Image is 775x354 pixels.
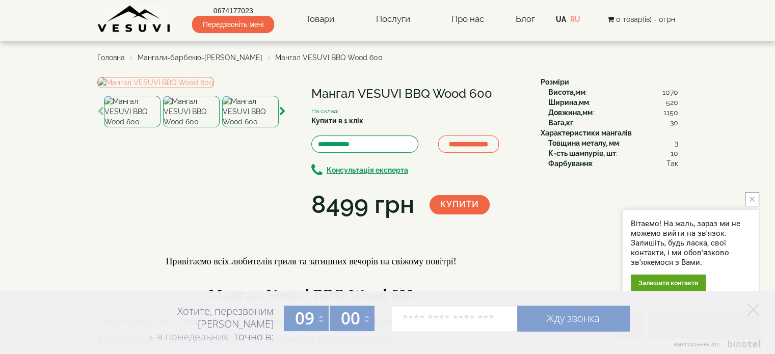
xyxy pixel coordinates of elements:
span: 09 [295,307,314,330]
a: UA [556,15,566,23]
div: : [548,148,678,158]
div: : [548,158,678,169]
b: Розміри [541,78,569,86]
div: : [548,138,678,148]
small: На складі [311,107,339,115]
span: 3 [675,138,678,148]
b: Консультація експерта [327,166,408,174]
span: Виртуальная АТС [674,341,721,348]
div: Залишити контакти [631,275,706,291]
b: Товщина металу, мм [548,139,619,147]
img: Мангал VESUVI BBQ Wood 600 [104,96,161,127]
a: RU [570,15,580,23]
span: 1070 [662,87,678,97]
b: Характеристики мангалів [541,129,632,137]
b: Ширина,мм [548,98,589,106]
div: Вітаємо! На жаль, зараз ми не можемо вийти на зв'язок. Залишіть, будь ласка, свої контакти, і ми ... [631,219,751,267]
a: 0674177023 [192,6,274,16]
span: 30 [670,118,678,128]
a: Послуги [365,8,420,31]
div: 8499 грн [311,187,414,222]
a: Элемент управления [668,340,762,354]
b: Фарбування [548,159,592,168]
b: Вага,кг [548,119,573,127]
a: Про нас [441,8,494,31]
button: close button [745,192,759,206]
span: 00 [341,307,360,330]
img: Мангал VESUVI BBQ Wood 600 [163,96,220,127]
span: 10 [671,148,678,158]
span: 1150 [663,107,678,118]
a: Элемент управления [747,304,759,316]
span: 520 [666,97,678,107]
a: Головна [97,53,125,62]
a: Товари [296,8,344,31]
a: Блог [515,14,535,24]
b: К-сть шампурів, шт [548,149,616,157]
div: Хотите, перезвоним [PERSON_NAME] точно в: [138,305,274,344]
img: Мангал VESUVI BBQ Wood 600 [222,96,279,127]
img: Завод VESUVI [97,5,171,33]
span: Так [666,158,678,169]
a: Жду звонка [517,306,629,331]
span: Мангал VESUVI BBQ Wood 600 [275,53,383,62]
div: : [548,97,678,107]
h1: Мангал VESUVI BBQ Wood 600 [311,87,525,100]
b: Довжина,мм [548,108,593,117]
span: Мангал Vesuvi BBQ Wood 600 [208,286,414,303]
b: Висота,мм [548,88,585,96]
label: Купити в 1 клік [311,116,363,126]
div: : [548,87,678,97]
button: 0 товар(ів) - 0грн [604,14,678,25]
span: Привітаємо всіх любителів гриля та затишних вечорів на свіжому повітрі! [166,256,456,266]
img: Мангал VESUVI BBQ Wood 600 [97,77,214,88]
span: 0 товар(ів) - 0грн [616,15,675,23]
a: Мангали-барбекю-[PERSON_NAME] [138,53,262,62]
div: : [548,107,678,118]
button: Купити [430,195,490,214]
span: Передзвоніть мені [192,16,274,33]
span: в понедельник [157,330,228,343]
div: : [548,118,678,128]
